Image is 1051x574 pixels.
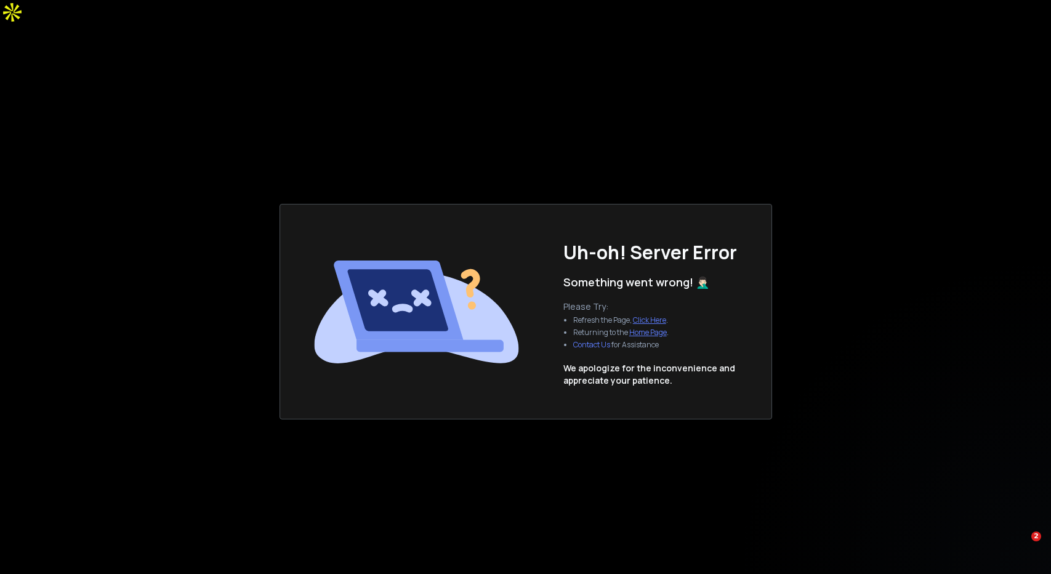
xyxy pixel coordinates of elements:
[629,327,667,338] a: Home Page
[1006,532,1036,561] iframe: Intercom live chat
[573,340,610,350] button: Contact Us
[633,315,666,325] a: Click Here
[1031,532,1041,541] span: 2
[573,328,669,338] li: Returning to the .
[563,241,737,264] h1: Uh-oh! Server Error
[563,301,679,313] p: Please Try:
[573,315,669,325] li: Refresh the Page, .
[573,340,669,350] li: for Assistance
[563,273,709,291] p: Something went wrong! 🤦🏻‍♂️
[563,362,735,387] p: We apologize for the inconvenience and appreciate your patience.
